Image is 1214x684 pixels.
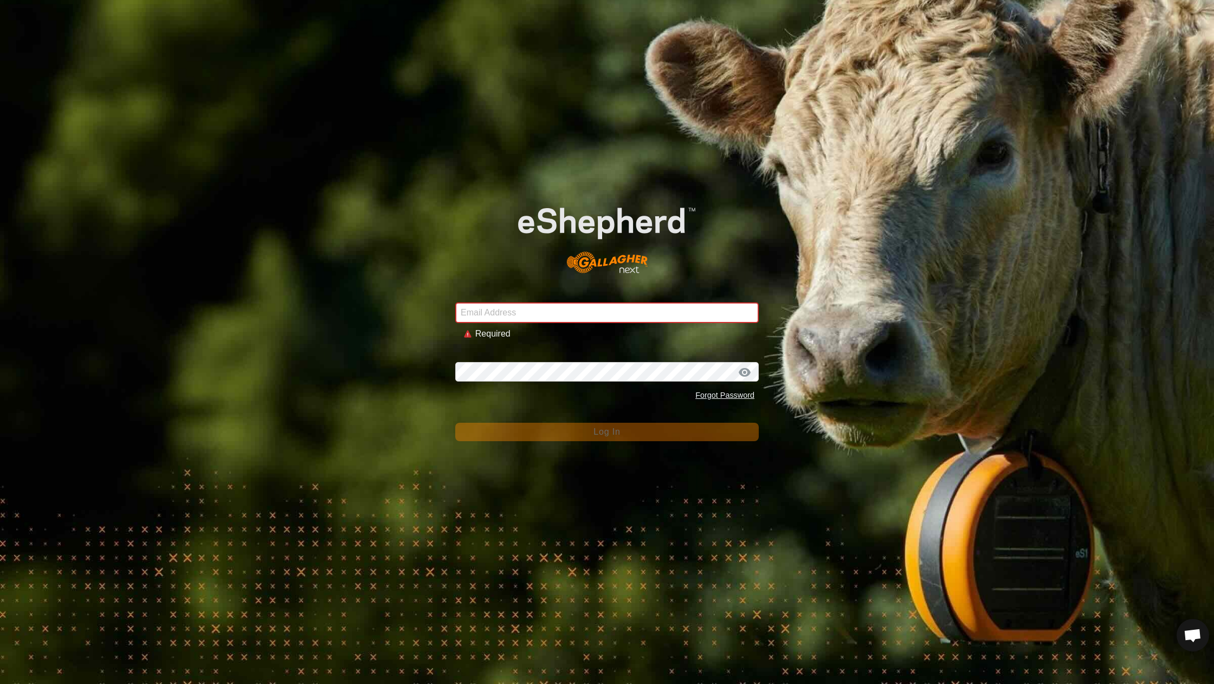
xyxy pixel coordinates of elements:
span: Log In [593,427,620,436]
img: E-shepherd Logo [486,182,728,286]
a: Forgot Password [695,391,754,399]
div: Required [475,327,750,340]
input: Email Address [455,302,759,323]
button: Log In [455,423,759,441]
a: Open chat [1177,619,1209,651]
